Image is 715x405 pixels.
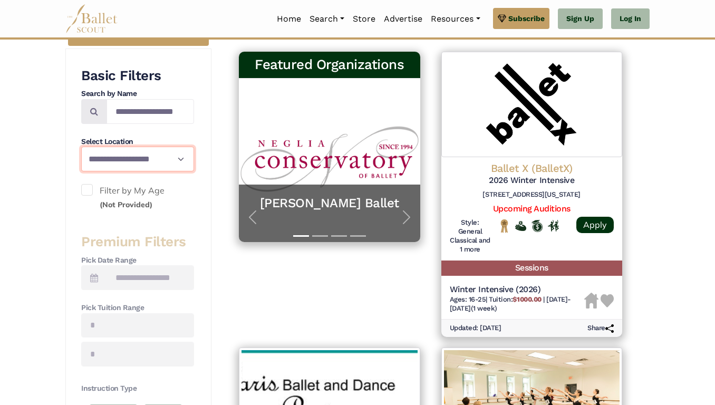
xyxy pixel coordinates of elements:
[427,8,484,30] a: Resources
[611,8,650,30] a: Log In
[247,56,412,74] h3: Featured Organizations
[312,230,328,242] button: Slide 2
[380,8,427,30] a: Advertise
[489,295,543,303] span: Tuition:
[249,195,410,211] a: [PERSON_NAME] Ballet
[100,200,152,209] small: (Not Provided)
[81,89,194,99] h4: Search by Name
[441,52,623,157] img: Logo
[81,184,194,211] label: Filter by My Age
[515,221,526,231] img: Offers Financial Aid
[81,67,194,85] h3: Basic Filters
[305,8,349,30] a: Search
[350,230,366,242] button: Slide 4
[81,255,194,266] h4: Pick Date Range
[273,8,305,30] a: Home
[293,230,309,242] button: Slide 1
[450,218,491,254] h6: Style: General Classical and 1 more
[450,190,614,199] h6: [STREET_ADDRESS][US_STATE]
[513,295,541,303] b: $1000.00
[493,8,549,29] a: Subscribe
[558,8,603,30] a: Sign Up
[532,220,543,232] img: Offers Scholarship
[81,383,194,394] h4: Instruction Type
[601,294,614,307] img: Heart
[331,230,347,242] button: Slide 3
[450,284,585,295] h5: Winter Intensive (2026)
[81,137,194,147] h4: Select Location
[498,13,506,24] img: gem.svg
[107,99,194,124] input: Search by names...
[508,13,545,24] span: Subscribe
[493,204,571,214] a: Upcoming Auditions
[548,220,559,232] img: In Person
[81,303,194,313] h4: Pick Tuition Range
[450,295,486,303] span: Ages: 16-25
[450,295,585,313] h6: | |
[576,217,614,233] a: Apply
[499,219,510,233] img: National
[450,324,501,333] h6: Updated: [DATE]
[81,233,194,251] h3: Premium Filters
[450,175,614,186] h5: 2026 Winter Intensive
[349,8,380,30] a: Store
[450,161,614,175] h4: Ballet X (BalletX)
[584,293,598,308] img: Housing Unavailable
[441,261,623,276] h5: Sessions
[587,324,614,333] h6: Share
[450,295,571,312] span: [DATE]-[DATE] (1 week)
